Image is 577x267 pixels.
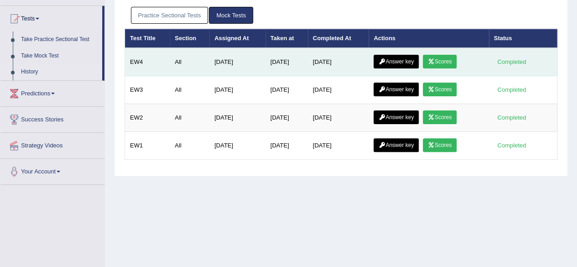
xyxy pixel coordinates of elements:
[265,104,308,132] td: [DATE]
[369,29,489,48] th: Actions
[170,132,209,160] td: All
[494,141,530,150] div: Completed
[170,29,209,48] th: Section
[374,83,419,96] a: Answer key
[17,48,102,64] a: Take Mock Test
[0,133,104,156] a: Strategy Videos
[374,110,419,124] a: Answer key
[0,81,104,104] a: Predictions
[423,138,457,152] a: Scores
[209,104,265,132] td: [DATE]
[308,29,369,48] th: Completed At
[209,132,265,160] td: [DATE]
[265,76,308,104] td: [DATE]
[423,83,457,96] a: Scores
[494,113,530,122] div: Completed
[209,7,253,24] a: Mock Tests
[170,104,209,132] td: All
[308,76,369,104] td: [DATE]
[125,29,170,48] th: Test Title
[17,31,102,48] a: Take Practice Sectional Test
[0,107,104,130] a: Success Stories
[125,132,170,160] td: EW1
[17,64,102,80] a: History
[0,6,102,29] a: Tests
[170,76,209,104] td: All
[209,48,265,76] td: [DATE]
[423,110,457,124] a: Scores
[170,48,209,76] td: All
[308,132,369,160] td: [DATE]
[125,76,170,104] td: EW3
[494,85,530,94] div: Completed
[308,104,369,132] td: [DATE]
[125,104,170,132] td: EW2
[265,48,308,76] td: [DATE]
[374,55,419,68] a: Answer key
[423,55,457,68] a: Scores
[374,138,419,152] a: Answer key
[489,29,557,48] th: Status
[265,29,308,48] th: Taken at
[494,57,530,67] div: Completed
[209,29,265,48] th: Assigned At
[209,76,265,104] td: [DATE]
[131,7,208,24] a: Practice Sectional Tests
[308,48,369,76] td: [DATE]
[125,48,170,76] td: EW4
[265,132,308,160] td: [DATE]
[0,159,104,182] a: Your Account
